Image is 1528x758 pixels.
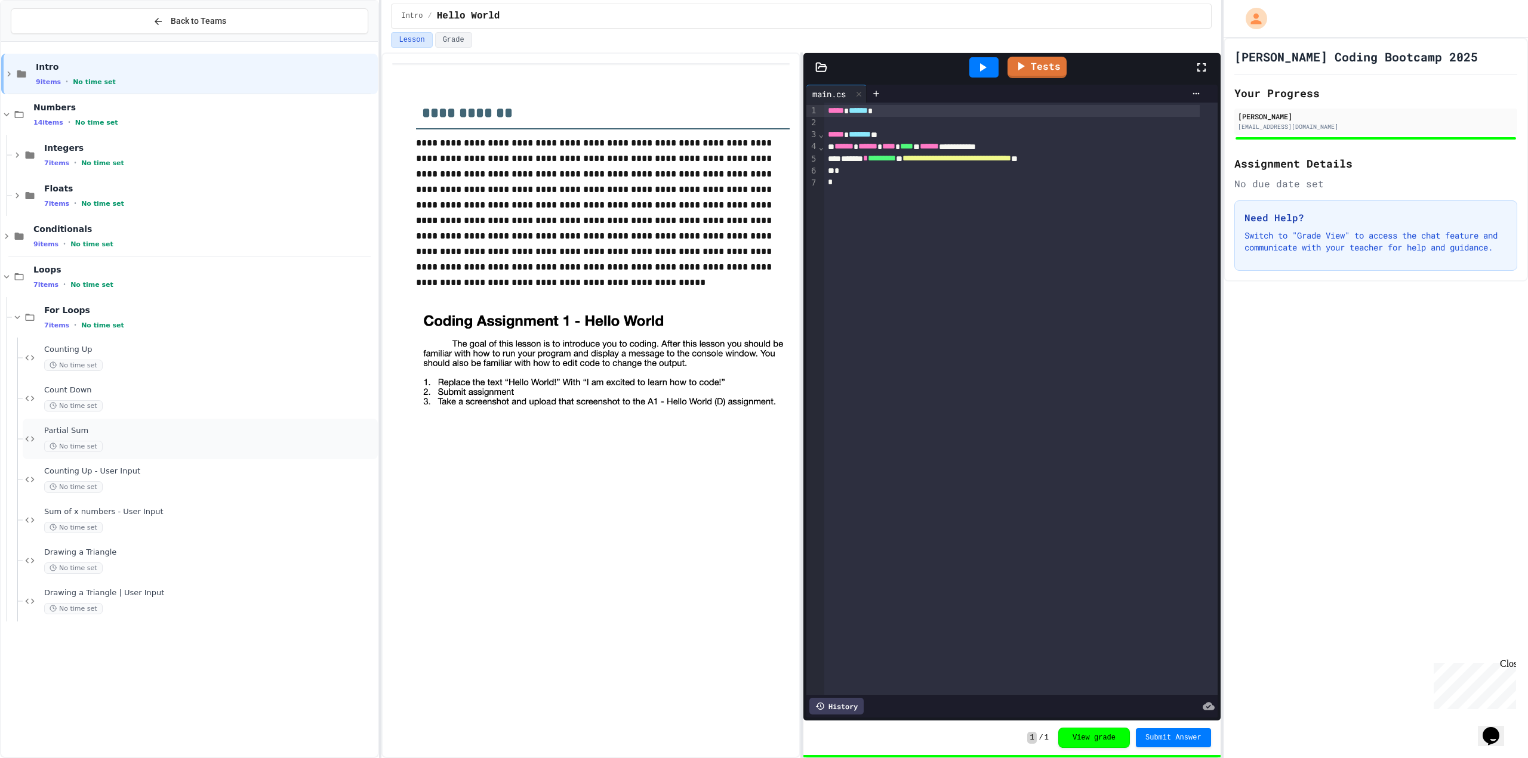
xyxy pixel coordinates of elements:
span: Intro [401,11,423,21]
span: 1 [1045,733,1049,742]
h1: [PERSON_NAME] Coding Bootcamp 2025 [1234,48,1478,65]
span: Count Down [44,385,375,395]
span: Conditionals [33,224,375,234]
span: No time set [73,78,116,86]
span: 9 items [33,240,58,248]
span: • [74,320,76,330]
h3: Need Help? [1244,211,1507,225]
div: Chat with us now!Close [5,5,82,76]
span: No time set [75,119,118,126]
span: For Loops [44,305,375,315]
span: • [74,158,76,168]
div: No due date set [1234,177,1517,191]
span: 7 items [44,321,69,329]
span: / [427,11,432,21]
a: Tests [1008,57,1067,78]
span: No time set [81,200,124,208]
h2: Assignment Details [1234,155,1517,172]
span: • [74,199,76,208]
button: View grade [1058,728,1130,748]
button: Back to Teams [11,8,368,34]
span: • [63,239,66,249]
iframe: chat widget [1478,710,1516,746]
span: Numbers [33,102,375,113]
span: Partial Sum [44,426,375,436]
span: Intro [36,61,375,72]
span: Submit Answer [1145,733,1202,742]
span: Drawing a Triangle | User Input [44,588,375,598]
span: 14 items [33,119,63,126]
span: Floats [44,183,375,194]
div: 4 [806,141,818,153]
span: • [68,117,70,127]
span: Sum of x numbers - User Input [44,507,375,517]
iframe: chat widget [1429,658,1516,709]
div: 6 [806,165,818,177]
span: No time set [81,321,124,329]
div: 5 [806,153,818,165]
span: 7 items [44,159,69,167]
div: [EMAIL_ADDRESS][DOMAIN_NAME] [1238,122,1514,131]
span: • [63,280,66,289]
span: No time set [44,603,103,614]
span: No time set [70,281,113,289]
span: Integers [44,143,375,153]
button: Submit Answer [1136,728,1211,747]
div: 7 [806,177,818,189]
button: Lesson [391,32,432,48]
div: [PERSON_NAME] [1238,111,1514,122]
span: Loops [33,264,375,275]
span: No time set [44,360,103,371]
div: History [809,698,864,714]
span: Fold line [818,129,824,139]
span: Counting Up - User Input [44,466,375,477]
span: • [66,77,68,86]
span: No time set [44,400,103,412]
h2: Your Progress [1234,85,1517,101]
div: 1 [806,105,818,117]
span: Counting Up [44,345,375,355]
span: No time set [44,522,103,533]
span: 7 items [44,200,69,208]
span: No time set [44,481,103,493]
p: Switch to "Grade View" to access the chat feature and communicate with your teacher for help and ... [1244,230,1507,253]
button: Grade [435,32,472,48]
span: No time set [70,240,113,248]
span: 7 items [33,281,58,289]
span: 1 [1027,732,1036,744]
span: No time set [44,562,103,574]
span: Fold line [818,142,824,151]
span: No time set [81,159,124,167]
span: Drawing a Triangle [44,547,375,558]
span: Hello World [437,9,500,23]
span: No time set [44,441,103,452]
div: 3 [806,129,818,141]
span: 9 items [36,78,61,86]
div: main.cs [806,88,852,100]
div: main.cs [806,85,867,103]
div: My Account [1233,5,1270,32]
span: Back to Teams [171,15,226,27]
span: / [1039,733,1043,742]
div: 2 [806,117,818,129]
